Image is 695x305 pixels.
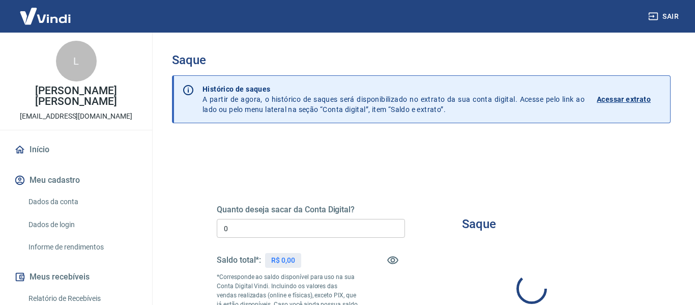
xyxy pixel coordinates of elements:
[12,1,78,32] img: Vindi
[202,84,585,94] p: Histórico de saques
[172,53,671,67] h3: Saque
[202,84,585,115] p: A partir de agora, o histórico de saques será disponibilizado no extrato da sua conta digital. Ac...
[24,237,140,258] a: Informe de rendimentos
[597,94,651,104] p: Acessar extrato
[462,217,496,231] h3: Saque
[24,191,140,212] a: Dados da conta
[597,84,662,115] a: Acessar extrato
[12,266,140,288] button: Meus recebíveis
[20,111,132,122] p: [EMAIL_ADDRESS][DOMAIN_NAME]
[217,255,261,265] h5: Saldo total*:
[12,169,140,191] button: Meu cadastro
[12,138,140,161] a: Início
[217,205,405,215] h5: Quanto deseja sacar da Conta Digital?
[8,86,144,107] p: [PERSON_NAME] [PERSON_NAME]
[56,41,97,81] div: L
[646,7,683,26] button: Sair
[271,255,295,266] p: R$ 0,00
[24,214,140,235] a: Dados de login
